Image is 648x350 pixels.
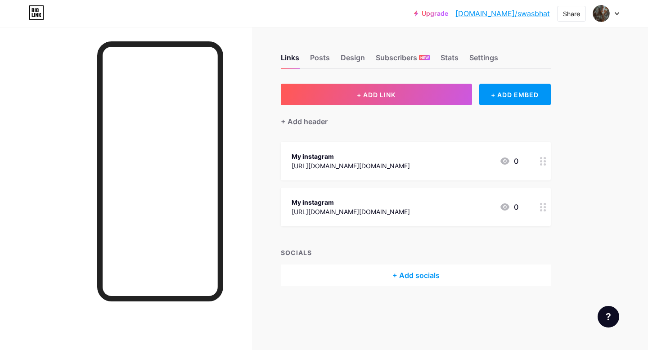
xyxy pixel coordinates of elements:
[292,207,410,216] div: [URL][DOMAIN_NAME][DOMAIN_NAME]
[420,55,429,60] span: NEW
[414,10,448,17] a: Upgrade
[455,8,550,19] a: [DOMAIN_NAME]/swasbhat
[292,152,410,161] div: My instagram
[479,84,551,105] div: + ADD EMBED
[292,161,410,171] div: [URL][DOMAIN_NAME][DOMAIN_NAME]
[469,52,498,68] div: Settings
[281,116,328,127] div: + Add header
[357,91,396,99] span: + ADD LINK
[499,156,518,166] div: 0
[281,84,472,105] button: + ADD LINK
[292,197,410,207] div: My instagram
[281,248,551,257] div: SOCIALS
[341,52,365,68] div: Design
[563,9,580,18] div: Share
[281,52,299,68] div: Links
[310,52,330,68] div: Posts
[281,265,551,286] div: + Add socials
[499,202,518,212] div: 0
[376,52,430,68] div: Subscribers
[593,5,610,22] img: Swas Bhatt
[441,52,459,68] div: Stats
